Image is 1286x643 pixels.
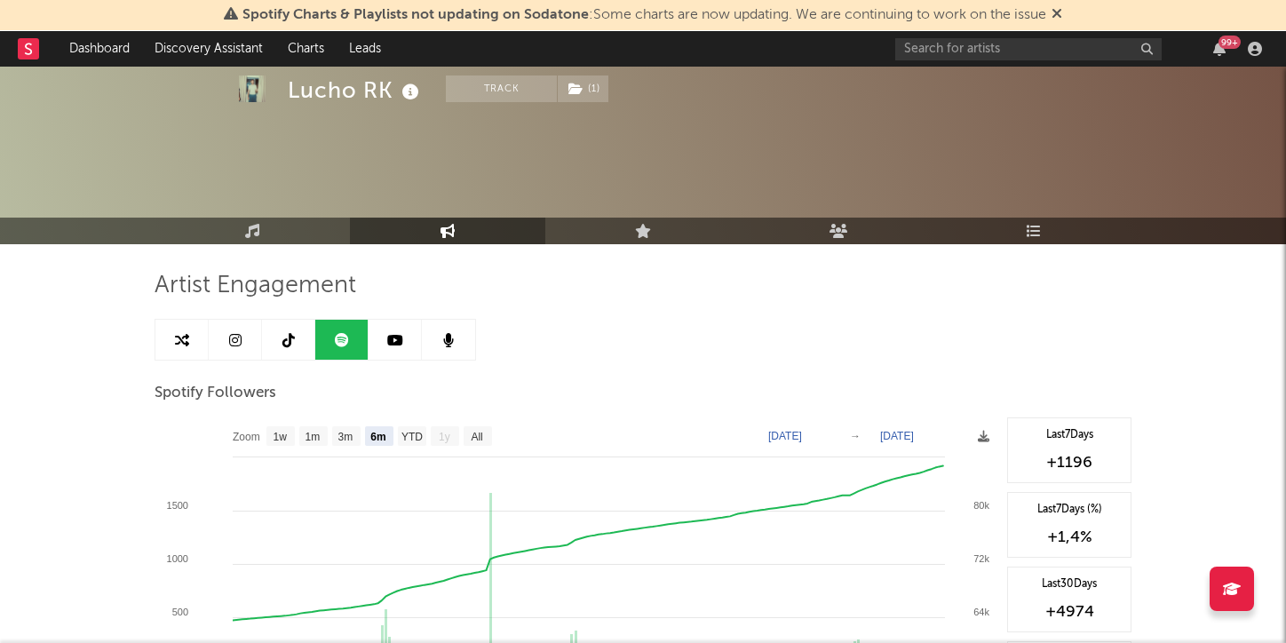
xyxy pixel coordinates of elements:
[1017,576,1122,592] div: Last 30 Days
[337,31,393,67] a: Leads
[1017,502,1122,518] div: Last 7 Days (%)
[242,8,1046,22] span: : Some charts are now updating. We are continuing to work on the issue
[439,431,450,443] text: 1y
[288,75,424,105] div: Lucho RK
[973,553,989,564] text: 72k
[558,75,608,102] button: (1)
[768,430,802,442] text: [DATE]
[557,75,609,102] span: ( 1 )
[1017,601,1122,623] div: +4974
[233,431,260,443] text: Zoom
[880,430,914,442] text: [DATE]
[167,553,188,564] text: 1000
[471,431,482,443] text: All
[142,31,275,67] a: Discovery Assistant
[167,500,188,511] text: 1500
[973,607,989,617] text: 64k
[1017,452,1122,473] div: +1196
[242,8,589,22] span: Spotify Charts & Playlists not updating on Sodatone
[1052,8,1062,22] span: Dismiss
[306,431,321,443] text: 1m
[274,431,288,443] text: 1w
[850,430,861,442] text: →
[155,275,356,297] span: Artist Engagement
[446,75,557,102] button: Track
[172,607,188,617] text: 500
[1213,42,1226,56] button: 99+
[1017,427,1122,443] div: Last 7 Days
[57,31,142,67] a: Dashboard
[338,431,353,443] text: 3m
[1017,527,1122,548] div: +1,4 %
[275,31,337,67] a: Charts
[895,38,1162,60] input: Search for artists
[973,500,989,511] text: 80k
[155,383,276,404] span: Spotify Followers
[401,431,423,443] text: YTD
[370,431,385,443] text: 6m
[1219,36,1241,49] div: 99 +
